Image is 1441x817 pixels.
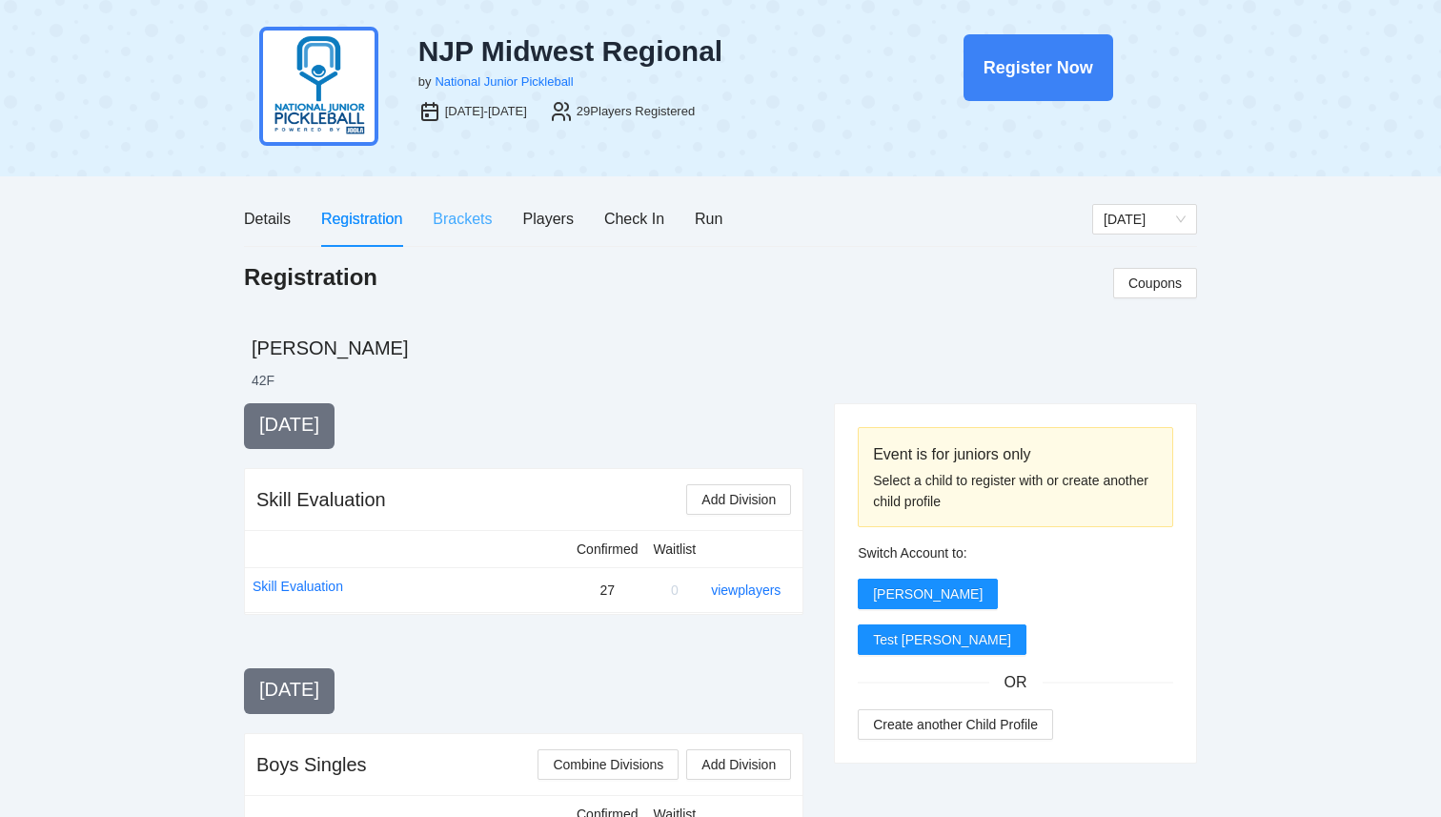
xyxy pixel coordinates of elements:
[654,539,697,560] div: Waitlist
[1104,205,1186,234] span: Friday
[523,207,574,231] div: Players
[858,624,1026,655] button: Test [PERSON_NAME]
[873,629,1011,650] span: Test [PERSON_NAME]
[433,207,492,231] div: Brackets
[873,470,1158,512] div: Select a child to register with or create another child profile
[321,207,402,231] div: Registration
[252,335,1197,361] h2: [PERSON_NAME]
[858,579,998,609] button: [PERSON_NAME]
[256,486,386,513] div: Skill Evaluation
[1128,273,1182,294] span: Coupons
[252,371,274,390] li: 42 F
[989,670,1043,694] span: OR
[538,749,679,780] button: Combine Divisions
[244,262,377,293] h1: Registration
[964,34,1113,101] button: Register Now
[686,749,791,780] button: Add Division
[701,489,776,510] span: Add Division
[701,754,776,775] span: Add Division
[256,751,367,778] div: Boys Singles
[418,72,432,92] div: by
[858,709,1053,740] button: Create another Child Profile
[686,484,791,515] button: Add Division
[418,34,864,69] div: NJP Midwest Regional
[711,582,781,598] a: view players
[553,754,663,775] span: Combine Divisions
[671,582,679,598] span: 0
[577,539,639,560] div: Confirmed
[259,679,319,700] span: [DATE]
[873,442,1158,466] div: Event is for juniors only
[873,583,983,604] span: [PERSON_NAME]
[259,414,319,435] span: [DATE]
[445,102,527,121] div: [DATE]-[DATE]
[604,207,664,231] div: Check In
[858,542,1173,563] div: Switch Account to:
[873,714,1038,735] span: Create another Child Profile
[244,207,291,231] div: Details
[695,207,722,231] div: Run
[1113,268,1197,298] button: Coupons
[569,567,646,612] td: 27
[577,102,695,121] div: 29 Players Registered
[253,576,343,597] a: Skill Evaluation
[259,27,378,146] img: njp-logo2.png
[435,74,573,89] a: National Junior Pickleball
